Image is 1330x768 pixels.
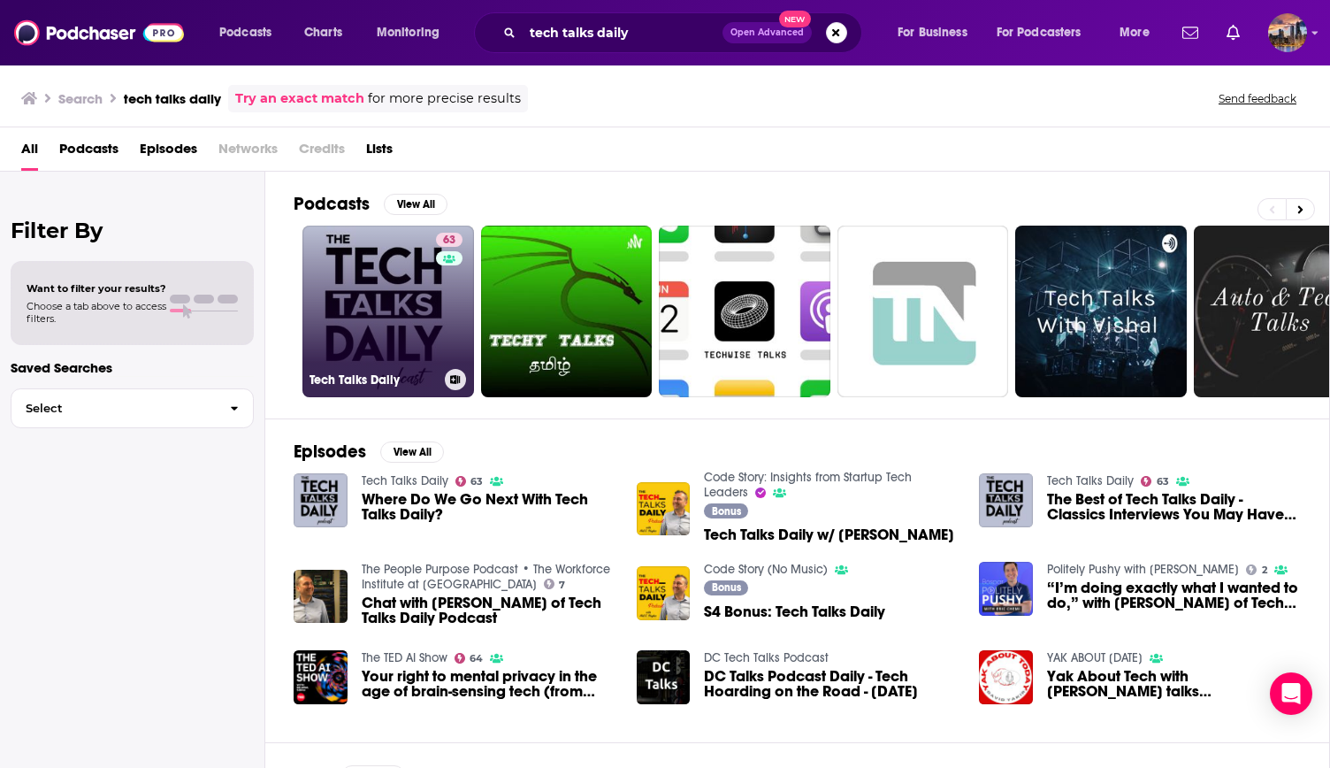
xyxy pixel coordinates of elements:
button: open menu [1107,19,1172,47]
a: Episodes [140,134,197,171]
a: Podcasts [59,134,118,171]
img: Yak About Tech with Martin Lavander talks CONVERSATIONS & YAK ABOUT TECH BROADCASTS LIVE DAILY VI... [979,650,1033,704]
a: All [21,134,38,171]
span: S4 Bonus: Tech Talks Daily [704,604,885,619]
a: “I’m doing exactly what I wanted to do,” with Neil C. Hughes of Tech Talks Daily [1047,580,1301,611]
a: 63 [455,476,484,487]
img: S4 Bonus: Tech Talks Daily [637,566,691,620]
span: Yak About Tech with [PERSON_NAME] talks CONVERSATIONS & YAK ABOUT TECH BROADCASTS LIVE DAILY VIA ... [1047,669,1301,699]
button: open menu [985,19,1107,47]
a: Code Story: Insights from Startup Tech Leaders [704,470,912,500]
img: Tech Talks Daily w/ Noah Labhart [637,482,691,536]
span: For Podcasters [997,20,1082,45]
span: “I’m doing exactly what I wanted to do,” with [PERSON_NAME] of Tech Talks Daily [1047,580,1301,611]
img: Chat with Neil C. Hughes of Tech Talks Daily Podcast [294,570,348,624]
span: 64 [470,655,483,663]
a: PodcastsView All [294,193,447,215]
a: Politely Pushy with Eric Chemi [1047,562,1239,577]
button: open menu [885,19,990,47]
h3: Search [58,90,103,107]
button: open menu [207,19,294,47]
h2: Episodes [294,441,366,463]
span: DC Talks Podcast Daily - Tech Hoarding on the Road - [DATE] [704,669,958,699]
span: Lists [366,134,393,171]
button: Select [11,388,254,428]
span: Chat with [PERSON_NAME] of Tech Talks Daily Podcast [362,595,615,626]
a: 63 [436,233,462,247]
a: The Best of Tech Talks Daily - Classics Interviews You May Have Missed [1047,492,1301,522]
span: Your right to mental privacy in the age of brain-sensing tech (from [PERSON_NAME] Talks Daily) [362,669,615,699]
span: Charts [304,20,342,45]
img: Podchaser - Follow, Share and Rate Podcasts [14,16,184,50]
button: View All [380,442,444,463]
span: Networks [218,134,278,171]
a: 63Tech Talks Daily [302,226,474,397]
span: 63 [1157,478,1169,486]
span: Want to filter your results? [27,282,166,295]
span: 2 [1262,566,1267,574]
input: Search podcasts, credits, & more... [523,19,722,47]
span: Credits [299,134,345,171]
a: EpisodesView All [294,441,444,463]
span: Choose a tab above to access filters. [27,300,166,325]
button: Open AdvancedNew [722,22,812,43]
a: Tech Talks Daily w/ Noah Labhart [704,527,954,542]
img: Where Do We Go Next With Tech Talks Daily? [294,473,348,527]
span: 63 [443,232,455,250]
a: DC Tech Talks Podcast [704,650,829,665]
button: View All [384,194,447,215]
a: 63 [1141,476,1169,487]
span: Tech Talks Daily w/ [PERSON_NAME] [704,527,954,542]
a: The TED AI Show [362,650,447,665]
a: Your right to mental privacy in the age of brain-sensing tech (from TED Talks Daily) [362,669,615,699]
span: Bonus [712,582,741,593]
h2: Filter By [11,218,254,243]
a: YAK ABOUT TODAY [1047,650,1143,665]
img: “I’m doing exactly what I wanted to do,” with Neil C. Hughes of Tech Talks Daily [979,562,1033,616]
p: Saved Searches [11,359,254,376]
a: Tech Talks Daily [362,473,448,488]
span: Bonus [712,506,741,517]
div: Open Intercom Messenger [1270,672,1312,715]
a: Show notifications dropdown [1219,18,1247,48]
span: Logged in as carlystonehouse [1268,13,1307,52]
span: More [1120,20,1150,45]
button: Show profile menu [1268,13,1307,52]
span: Monitoring [377,20,440,45]
a: The People Purpose Podcast • The Workforce Institute at UKG [362,562,610,592]
a: Show notifications dropdown [1175,18,1205,48]
a: Where Do We Go Next With Tech Talks Daily? [362,492,615,522]
h2: Podcasts [294,193,370,215]
span: New [779,11,811,27]
a: 7 [544,579,566,589]
a: Charts [293,19,353,47]
img: User Profile [1268,13,1307,52]
img: Your right to mental privacy in the age of brain-sensing tech (from TED Talks Daily) [294,650,348,704]
button: open menu [364,19,462,47]
span: for more precise results [368,88,521,109]
span: Podcasts [219,20,271,45]
a: 64 [455,653,484,664]
img: DC Talks Podcast Daily - Tech Hoarding on the Road - April 25, 2019 [637,650,691,704]
a: Yak About Tech with Martin Lavander talks CONVERSATIONS & YAK ABOUT TECH BROADCASTS LIVE DAILY VI... [1047,669,1301,699]
span: For Business [898,20,967,45]
img: The Best of Tech Talks Daily - Classics Interviews You May Have Missed [979,473,1033,527]
span: Open Advanced [730,28,804,37]
a: Try an exact match [235,88,364,109]
h3: Tech Talks Daily [310,372,438,388]
a: 2 [1246,564,1267,575]
a: Tech Talks Daily [1047,473,1134,488]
